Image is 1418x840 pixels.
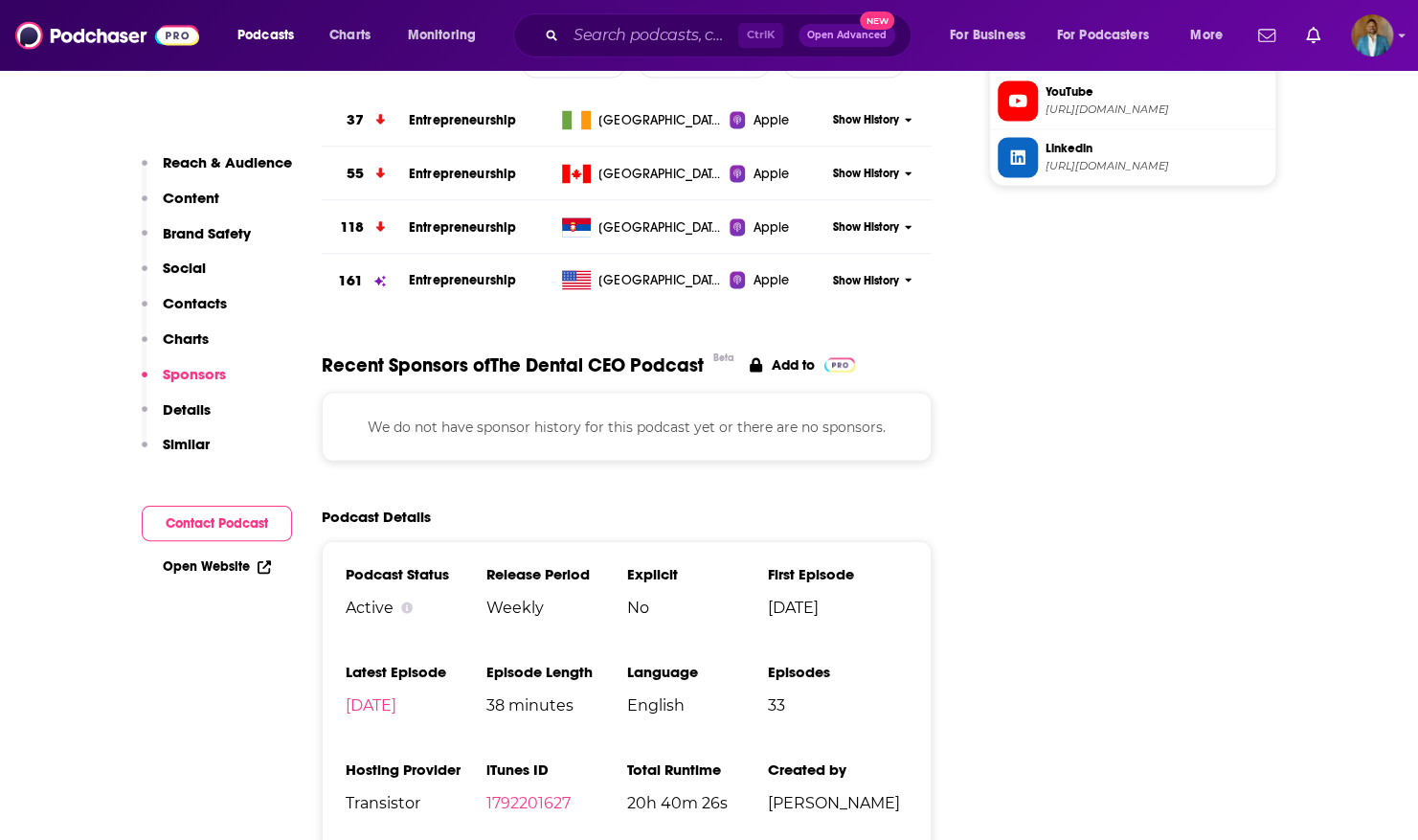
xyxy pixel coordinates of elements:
[408,22,476,49] span: Monitoring
[237,22,294,49] span: Podcasts
[753,111,789,130] span: Apple
[1250,19,1283,52] a: Show notifications dropdown
[1351,14,1393,57] button: Show profile menu
[626,565,767,583] h3: Explicit
[142,153,292,189] button: Reach & Audience
[833,166,899,182] span: Show History
[409,166,516,182] a: Entrepreneurship
[322,201,409,254] a: 118
[753,271,789,290] span: Apple
[163,400,211,419] p: Details
[329,22,371,49] span: Charts
[338,270,362,292] h3: 161
[598,165,723,184] span: Canada
[142,365,226,400] button: Sponsors
[409,112,516,128] span: Entrepreneurship
[767,599,908,617] span: [DATE]
[598,218,723,238] span: Serbia
[1046,159,1268,173] span: https://www.linkedin.com/company/the-dental-ceo-podcast/
[485,794,570,812] a: 1792201627
[322,94,409,147] a: 37
[833,112,899,128] span: Show History
[950,22,1025,49] span: For Business
[142,400,211,436] button: Details
[750,353,856,377] a: Add to
[626,761,767,779] h3: Total Runtime
[554,165,730,184] a: [GEOGRAPHIC_DATA]
[163,329,209,348] p: Charts
[142,259,206,294] button: Social
[346,663,486,681] h3: Latest Episode
[347,163,364,185] h3: 55
[163,294,227,312] p: Contacts
[163,189,219,207] p: Content
[142,224,251,260] button: Brand Safety
[1177,20,1247,51] button: open menu
[833,273,899,289] span: Show History
[346,565,486,583] h3: Podcast Status
[753,218,789,238] span: Apple
[394,20,501,51] button: open menu
[767,663,908,681] h3: Episodes
[638,48,771,79] button: open menu
[626,794,767,812] span: 20h 40m 26s
[485,696,626,715] span: 38 minutes
[626,696,767,715] span: English
[15,17,199,54] img: Podchaser - Follow, Share and Rate Podcasts
[799,24,895,47] button: Open AdvancedNew
[626,599,767,617] span: No
[485,663,626,681] h3: Episode Length
[753,165,789,184] span: Apple
[772,356,815,374] p: Add to
[1046,83,1268,101] span: YouTube
[142,435,210,470] button: Similar
[347,109,364,131] h3: 37
[998,138,1268,178] a: Linkedin[URL][DOMAIN_NAME]
[485,599,626,617] span: Weekly
[163,558,271,575] a: Open Website
[346,761,486,779] h3: Hosting Provider
[1351,14,1393,57] span: Logged in as smortier42491
[598,111,723,130] span: Ireland
[340,216,364,238] h3: 118
[824,358,856,373] img: Pro Logo
[860,11,894,30] span: New
[826,273,918,289] button: Show History
[598,271,723,290] span: United States
[346,417,909,438] p: We do not have sponsor history for this podcast yet or there are no sponsors.
[1298,19,1328,52] a: Show notifications dropdown
[485,565,626,583] h3: Release Period
[346,794,486,812] span: Transistor
[163,365,226,383] p: Sponsors
[730,165,826,184] a: Apple
[782,48,906,79] h2: Countries
[638,48,771,79] h2: Categories
[322,508,431,526] h2: Podcast Details
[322,148,409,200] a: 55
[713,352,734,364] div: Beta
[142,294,227,329] button: Contacts
[346,599,486,617] div: Active
[936,20,1049,51] button: open menu
[1045,20,1177,51] button: open menu
[554,111,730,130] a: [GEOGRAPHIC_DATA]
[730,218,826,238] a: Apple
[346,696,396,715] a: [DATE]
[1190,22,1223,49] span: More
[782,48,906,79] button: open menu
[807,31,887,40] span: Open Advanced
[554,271,730,290] a: [GEOGRAPHIC_DATA]
[409,219,516,236] span: Entrepreneurship
[485,761,626,779] h3: iTunes ID
[767,696,908,715] span: 33
[322,255,409,307] a: 161
[566,20,738,51] input: Search podcasts, credits, & more...
[142,329,209,365] button: Charts
[163,259,206,277] p: Social
[409,272,516,288] a: Entrepreneurship
[767,565,908,583] h3: First Episode
[163,224,251,242] p: Brand Safety
[730,271,826,290] a: Apple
